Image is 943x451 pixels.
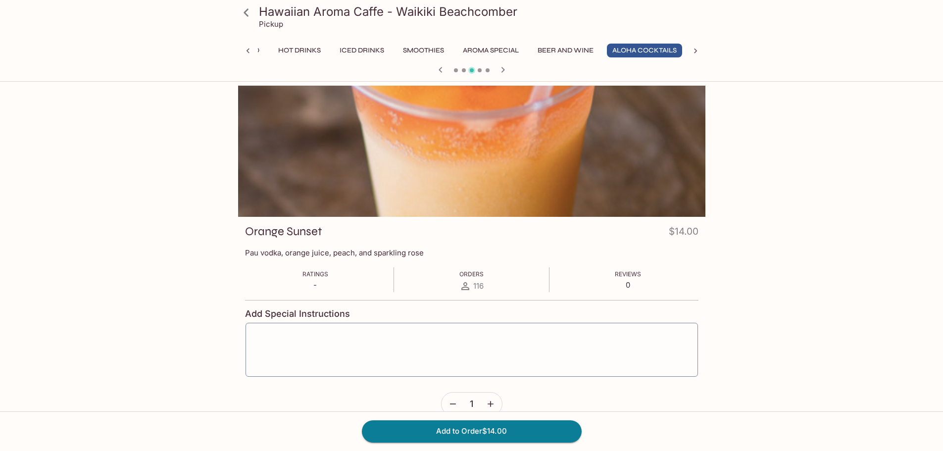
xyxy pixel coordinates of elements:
button: Add to Order$14.00 [362,420,582,442]
div: Orange Sunset [238,86,705,217]
span: 116 [473,281,484,291]
span: Ratings [302,270,328,278]
p: Pau vodka, orange juice, peach, and sparkling rose [245,248,698,257]
button: Aroma Special [457,44,524,57]
h3: Orange Sunset [245,224,322,239]
span: Reviews [615,270,641,278]
span: Orders [459,270,484,278]
p: Pickup [259,19,283,29]
button: Hot Drinks [273,44,326,57]
h4: $14.00 [669,224,698,243]
button: Aloha Cocktails [607,44,682,57]
p: - [302,280,328,290]
span: 1 [470,399,473,409]
button: Beer and Wine [532,44,599,57]
button: Smoothies [397,44,449,57]
h4: Add Special Instructions [245,308,698,319]
p: 0 [615,280,641,290]
button: Iced Drinks [334,44,390,57]
h3: Hawaiian Aroma Caffe - Waikiki Beachcomber [259,4,701,19]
